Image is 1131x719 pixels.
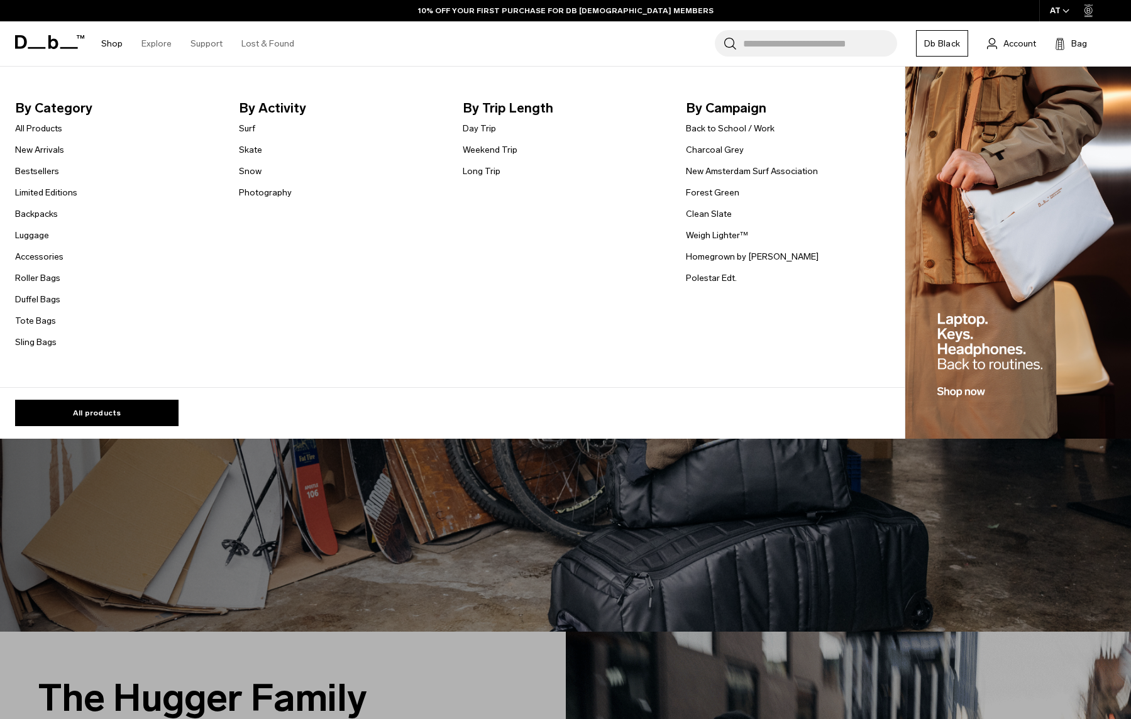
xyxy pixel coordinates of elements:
a: Photography [239,186,292,199]
a: Shop [101,21,123,66]
a: Snow [239,165,262,178]
span: Account [1003,37,1036,50]
a: Account [987,36,1036,51]
a: Charcoal Grey [686,143,744,156]
a: Homegrown by [PERSON_NAME] [686,250,819,263]
span: Bag [1071,37,1087,50]
a: Polestar Edt. [686,272,737,285]
a: Back to School / Work [686,122,775,135]
img: Db [905,67,1131,439]
a: Surf [239,122,255,135]
a: New Arrivals [15,143,64,156]
a: All products [15,400,179,426]
a: Weigh Lighter™ [686,229,748,242]
a: Forest Green [686,186,739,199]
a: New Amsterdam Surf Association [686,165,818,178]
a: Support [190,21,223,66]
span: By Trip Length [463,98,666,118]
a: Day Trip [463,122,496,135]
a: Long Trip [463,165,500,178]
a: Tote Bags [15,314,56,327]
a: Db Black [916,30,968,57]
a: Sling Bags [15,336,57,349]
nav: Main Navigation [92,21,304,66]
a: Backpacks [15,207,58,221]
a: Skate [239,143,262,156]
a: Lost & Found [241,21,294,66]
a: Bestsellers [15,165,59,178]
a: Accessories [15,250,63,263]
a: Weekend Trip [463,143,517,156]
a: Duffel Bags [15,293,60,306]
span: By Activity [239,98,443,118]
a: All Products [15,122,62,135]
button: Bag [1055,36,1087,51]
a: Luggage [15,229,49,242]
span: By Campaign [686,98,890,118]
a: Clean Slate [686,207,732,221]
a: 10% OFF YOUR FIRST PURCHASE FOR DB [DEMOGRAPHIC_DATA] MEMBERS [418,5,714,16]
a: Explore [141,21,172,66]
a: Roller Bags [15,272,60,285]
a: Limited Editions [15,186,77,199]
span: By Category [15,98,219,118]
